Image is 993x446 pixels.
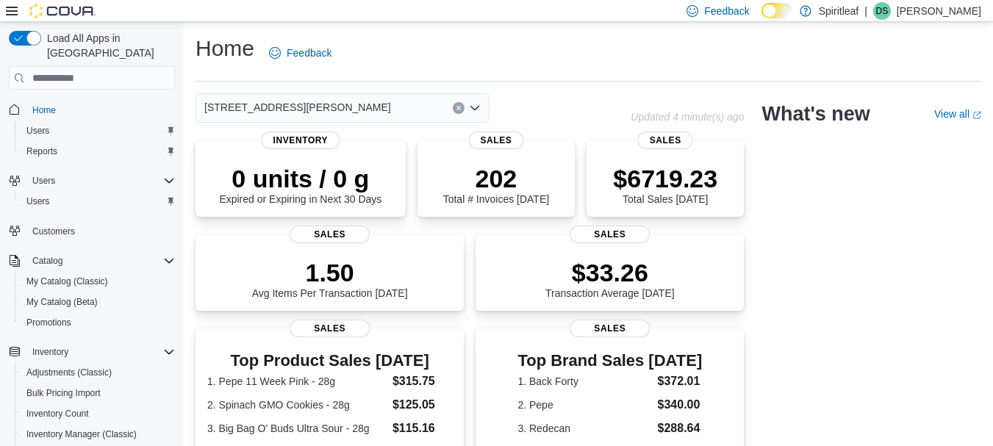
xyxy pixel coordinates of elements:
a: Adjustments (Classic) [21,364,118,381]
a: Inventory Count [21,405,95,422]
button: Adjustments (Classic) [15,362,181,383]
span: Feedback [704,4,749,18]
span: Dark Mode [761,18,762,19]
span: Inventory Count [26,408,89,420]
dd: $288.64 [658,420,703,437]
p: $6719.23 [613,164,717,193]
span: Bulk Pricing Import [21,384,175,402]
button: Users [15,191,181,212]
button: Home [3,98,181,120]
dd: $372.01 [658,373,703,390]
button: Promotions [15,312,181,333]
input: Dark Mode [761,3,792,18]
button: Reports [15,141,181,162]
a: My Catalog (Classic) [21,273,114,290]
p: [PERSON_NAME] [897,2,981,20]
span: Load All Apps in [GEOGRAPHIC_DATA] [41,31,175,60]
p: Updated 4 minute(s) ago [631,111,744,123]
img: Cova [29,4,96,18]
span: Users [26,195,49,207]
span: Inventory Count [21,405,175,422]
a: Bulk Pricing Import [21,384,107,402]
div: Avg Items Per Transaction [DATE] [252,258,408,299]
p: 0 units / 0 g [219,164,381,193]
p: 202 [443,164,549,193]
span: Home [32,104,56,116]
p: $33.26 [545,258,675,287]
h1: Home [196,34,254,63]
span: Catalog [32,255,62,267]
span: Adjustments (Classic) [26,367,112,378]
a: Users [21,193,55,210]
dt: 2. Spinach GMO Cookies - 28g [207,398,387,412]
button: Inventory [26,343,74,361]
div: Transaction Average [DATE] [545,258,675,299]
span: Catalog [26,252,175,270]
span: Users [26,125,49,137]
span: Reports [26,145,57,157]
button: My Catalog (Beta) [15,292,181,312]
span: Sales [290,320,370,337]
div: Total # Invoices [DATE] [443,164,549,205]
dt: 1. Back Forty [517,374,651,389]
div: Total Sales [DATE] [613,164,717,205]
button: My Catalog (Classic) [15,271,181,292]
span: My Catalog (Beta) [21,293,175,311]
span: Customers [26,222,175,240]
button: Catalog [26,252,68,270]
span: My Catalog (Classic) [26,276,108,287]
span: Promotions [21,314,175,331]
button: Users [15,121,181,141]
a: Promotions [21,314,77,331]
dd: $125.05 [392,396,452,414]
dt: 1. Pepe 11 Week Pink - 28g [207,374,387,389]
button: Clear input [453,102,465,114]
span: Home [26,100,175,118]
dd: $115.16 [392,420,452,437]
button: Customers [3,220,181,242]
dd: $315.75 [392,373,452,390]
button: Catalog [3,251,181,271]
svg: External link [972,111,981,120]
span: Sales [290,226,370,243]
span: Reports [21,143,175,160]
span: Inventory [32,346,68,358]
span: Promotions [26,317,71,328]
span: Sales [468,132,523,149]
span: Users [26,172,175,190]
button: Users [3,170,181,191]
a: Home [26,101,62,119]
a: View allExternal link [934,108,981,120]
dt: 2. Pepe [517,398,651,412]
p: Spiritleaf [819,2,858,20]
span: Sales [570,226,650,243]
p: | [864,2,867,20]
a: My Catalog (Beta) [21,293,104,311]
button: Inventory Count [15,403,181,424]
button: Bulk Pricing Import [15,383,181,403]
div: Expired or Expiring in Next 30 Days [219,164,381,205]
span: Sales [570,320,650,337]
span: Adjustments (Classic) [21,364,175,381]
div: Danielle S [873,2,891,20]
button: Inventory [3,342,181,362]
button: Open list of options [469,102,481,114]
a: Users [21,122,55,140]
dt: 3. Big Bag O' Buds Ultra Sour - 28g [207,421,387,436]
dt: 3. Redecan [517,421,651,436]
span: Users [21,193,175,210]
span: [STREET_ADDRESS][PERSON_NAME] [204,98,391,116]
span: Users [32,175,55,187]
span: Users [21,122,175,140]
button: Inventory Manager (Classic) [15,424,181,445]
span: Feedback [287,46,331,60]
h3: Top Product Sales [DATE] [207,352,452,370]
button: Users [26,172,61,190]
h2: What's new [761,102,870,126]
dd: $340.00 [658,396,703,414]
span: My Catalog (Classic) [21,273,175,290]
span: Sales [638,132,693,149]
span: My Catalog (Beta) [26,296,98,308]
span: Inventory [26,343,175,361]
span: Inventory Manager (Classic) [21,425,175,443]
